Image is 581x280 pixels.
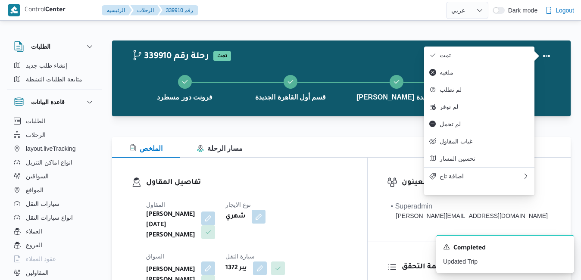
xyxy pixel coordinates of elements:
[391,212,548,221] div: [PERSON_NAME][EMAIL_ADDRESS][DOMAIN_NAME]
[26,143,75,154] span: layout.liveTracking
[440,173,522,180] span: اضافة تاج
[10,142,98,156] button: layout.liveTracking
[440,121,529,128] span: لم تحمل
[255,92,326,103] span: قسم أول القاهرة الجديدة
[225,212,246,222] b: شهري
[130,5,161,16] button: الرحلات
[10,183,98,197] button: المواقع
[8,4,20,16] img: X8yXhbKr1z7QwAAAABJRU5ErkJggg==
[26,212,73,223] span: انواع سيارات النقل
[26,254,56,264] span: عقود العملاء
[424,167,534,185] button: اضافة تاج
[424,47,534,64] button: تمت
[26,60,67,71] span: إنشاء طلب جديد
[10,59,98,72] button: إنشاء طلب جديد
[440,86,529,93] span: لم تطلب
[14,97,95,107] button: قاعدة البيانات
[9,246,36,271] iframe: chat widget
[26,240,42,250] span: الفروع
[225,201,251,208] span: نوع الايجار
[26,268,49,278] span: المقاولين
[26,74,82,84] span: متابعة الطلبات النشطة
[391,201,548,212] div: • Superadmin
[26,116,45,126] span: الطلبات
[31,97,65,107] h3: قاعدة البيانات
[542,2,578,19] button: Logout
[10,224,98,238] button: العملاء
[159,5,198,16] button: 339910 رقم
[10,266,98,280] button: المقاولين
[505,7,537,14] span: Dark mode
[556,5,574,16] span: Logout
[10,252,98,266] button: عقود العملاء
[424,64,534,81] button: ملغيه
[424,115,534,133] button: لم تحمل
[391,201,548,221] span: • Superadmin mohamed.nabil@illa.com.eg
[45,7,66,14] b: Center
[225,263,247,274] b: يبر 1372
[424,98,534,115] button: لم توفر
[424,81,534,98] button: لم تطلب
[157,92,212,103] span: فرونت دور مسطرد
[10,114,98,128] button: الطلبات
[197,145,243,152] span: مسار الرحلة
[440,155,529,162] span: تحسين المسار
[453,243,486,254] span: Completed
[440,52,529,59] span: تمت
[443,243,567,254] div: Notification
[10,156,98,169] button: انواع اماكن التنزيل
[129,145,162,152] span: الملخص
[225,253,255,260] span: سيارة النقل
[132,65,238,109] button: فرونت دور مسطرد
[402,261,551,273] h3: قائمة التحقق
[402,177,551,189] h3: المعينون
[287,78,294,85] svg: Step 2 is complete
[424,150,534,167] button: تحسين المسار
[10,169,98,183] button: السواقين
[132,51,209,62] h2: 339910 رحلة رقم
[217,54,227,59] b: تمت
[356,92,437,103] span: [PERSON_NAME] الجديدة
[238,65,344,109] button: قسم أول القاهرة الجديدة
[26,130,46,140] span: الرحلات
[344,65,450,109] button: [PERSON_NAME] الجديدة
[146,177,348,189] h3: تفاصيل المقاول
[26,185,44,195] span: المواقع
[10,238,98,252] button: الفروع
[14,41,95,52] button: الطلبات
[10,128,98,142] button: الرحلات
[443,257,567,266] p: Updated Trip
[7,59,102,90] div: الطلبات
[10,211,98,224] button: انواع سيارات النقل
[26,171,49,181] span: السواقين
[10,72,98,86] button: متابعة الطلبات النشطة
[213,51,231,61] span: تمت
[146,201,165,208] span: المقاول
[440,138,529,145] span: غياب المقاول
[181,78,188,85] svg: Step 1 is complete
[146,253,164,260] span: السواق
[26,199,59,209] span: سيارات النقل
[10,197,98,211] button: سيارات النقل
[31,41,50,52] h3: الطلبات
[424,133,534,150] button: غياب المقاول
[146,210,195,241] b: [PERSON_NAME][DATE] [PERSON_NAME]
[440,69,529,76] span: ملغيه
[102,5,132,16] button: الرئيسيه
[538,47,555,65] button: Actions
[26,157,72,168] span: انواع اماكن التنزيل
[26,226,42,236] span: العملاء
[393,78,400,85] svg: Step 3 is complete
[440,103,529,110] span: لم توفر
